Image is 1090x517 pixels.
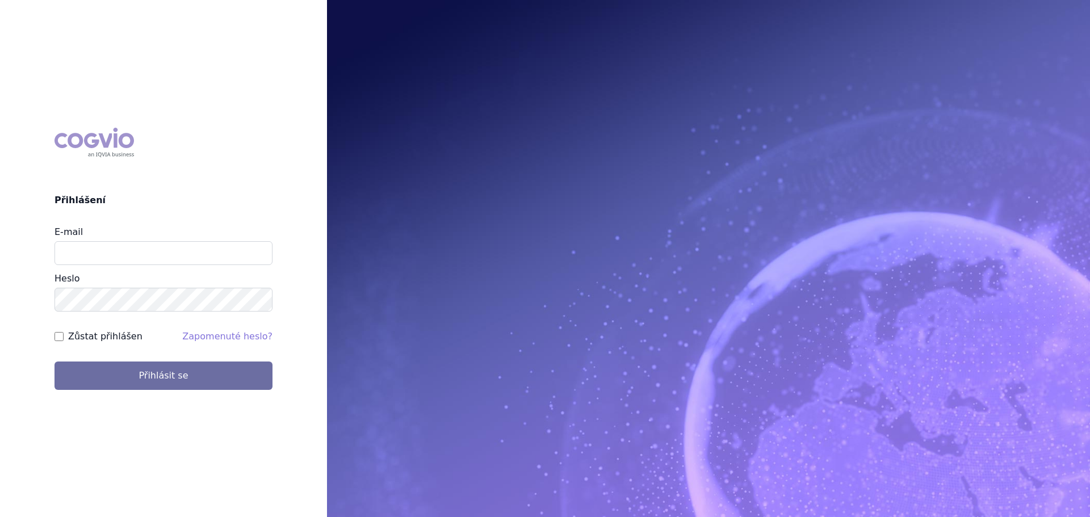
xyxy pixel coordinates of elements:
label: E-mail [54,226,83,237]
label: Heslo [54,273,79,284]
h2: Přihlášení [54,194,272,207]
button: Přihlásit se [54,362,272,390]
div: COGVIO [54,128,134,157]
a: Zapomenuté heslo? [182,331,272,342]
label: Zůstat přihlášen [68,330,142,343]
